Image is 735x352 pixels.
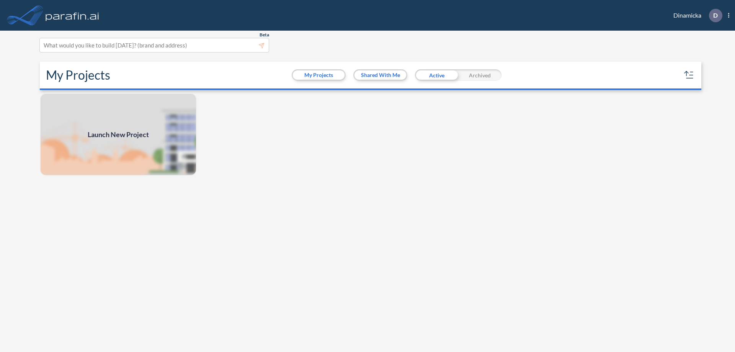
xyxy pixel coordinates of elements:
[88,129,149,140] span: Launch New Project
[40,93,197,176] img: add
[662,9,729,22] div: Dinamicka
[44,8,101,23] img: logo
[40,93,197,176] a: Launch New Project
[683,69,695,81] button: sort
[354,70,406,80] button: Shared With Me
[46,68,110,82] h2: My Projects
[260,32,269,38] span: Beta
[458,69,501,81] div: Archived
[713,12,718,19] p: D
[293,70,345,80] button: My Projects
[415,69,458,81] div: Active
